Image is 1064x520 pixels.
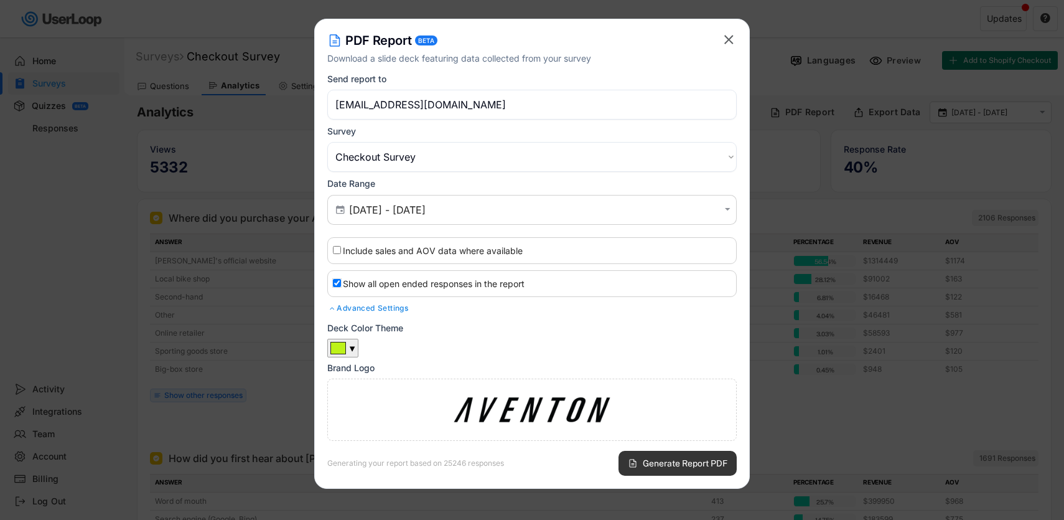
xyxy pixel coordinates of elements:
[349,343,355,356] div: ▼
[343,278,525,289] label: Show all open ended responses in the report
[343,245,523,256] label: Include sales and AOV data where available
[722,204,733,215] button: 
[334,204,346,215] button: 
[725,204,730,215] text: 
[327,362,375,374] div: Brand Logo
[418,37,434,44] div: BETA
[327,178,375,189] div: Date Range
[327,323,403,334] div: Deck Color Theme
[345,32,412,49] h4: PDF Report
[724,32,734,47] text: 
[643,459,727,468] span: Generate Report PDF
[721,32,737,47] button: 
[327,126,356,137] div: Survey
[336,204,345,215] text: 
[327,303,737,313] div: Advanced Settings
[327,460,504,467] div: Generating your report based on 25246 responses
[618,451,737,476] button: Generate Report PDF
[327,52,721,65] div: Download a slide deck featuring data collected from your survey
[349,204,719,216] input: Air Date/Time Picker
[327,73,386,85] div: Send report to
